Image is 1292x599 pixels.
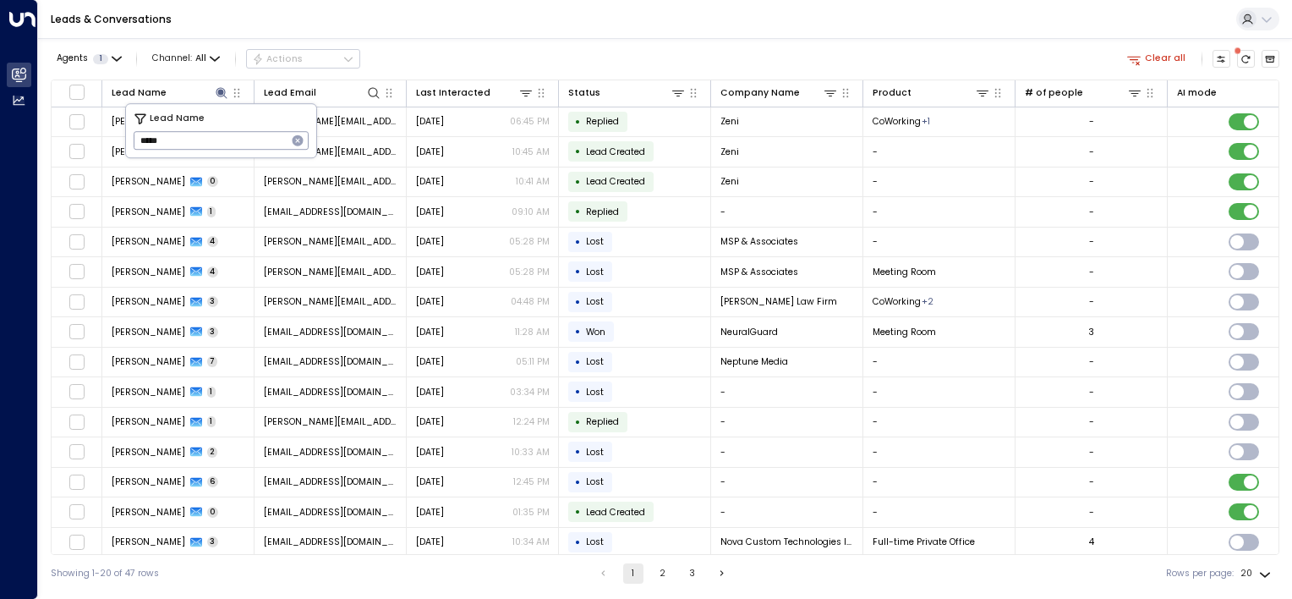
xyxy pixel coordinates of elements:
span: Toggle select row [68,324,85,340]
span: Lost [586,295,604,308]
span: Natalia Goncharova [112,175,185,188]
div: - [1089,295,1094,308]
span: michael@msp-a.com [264,235,397,248]
button: Go to page 2 [653,563,673,584]
span: Lost [586,266,604,278]
span: There are new threads available. Refresh the grid to view the latest updates. [1237,50,1256,69]
span: contact@novacustomtech.com [264,536,397,548]
td: - [863,168,1016,197]
div: - [1089,146,1094,158]
button: Agents1 [51,50,126,68]
span: Michael Penaflor [112,266,185,278]
span: Lead Created [586,146,645,158]
div: - [1089,415,1094,428]
span: dotan@neuralguard.com [264,326,397,338]
span: Lost [586,446,604,459]
div: Product [873,85,912,101]
span: Daria Schaffer [112,506,185,519]
span: Toggle select row [68,204,85,220]
div: - [1089,446,1094,459]
span: Sep 23, 2025 [416,386,444,398]
span: Sep 09, 2025 [416,475,444,488]
button: Customize [1213,50,1231,69]
span: Sep 25, 2025 [416,266,444,278]
span: NeuralGuard [720,326,778,338]
span: Replied [586,415,619,428]
div: Last Interacted [416,85,534,101]
span: Sep 23, 2025 [416,355,444,368]
span: Toggle select row [68,234,85,250]
div: • [575,201,581,223]
span: chaneeg1019@gmail.com [264,206,397,218]
span: Toggle select row [68,414,85,430]
span: 1 [207,206,216,217]
div: Button group with a nested menu [246,49,360,69]
span: 2 [207,447,218,458]
span: Meeting Room [873,266,936,278]
span: Toggle select row [68,294,85,310]
td: - [711,468,863,497]
span: CoWorking [873,295,921,308]
span: CoWorking [873,115,921,128]
span: Chanee Gary [112,206,185,218]
div: - [1089,506,1094,519]
span: Natalia Goncharova [112,146,185,158]
span: 0 [207,507,219,518]
div: • [575,140,581,162]
span: Zeni [720,115,739,128]
div: 20 [1240,563,1274,584]
div: # of people [1025,85,1143,101]
span: michael@msp-a.com [264,266,397,278]
span: 3 [207,536,219,547]
span: Full-time Private Office [873,536,975,548]
span: dariaschaffer@yahoo.com [264,475,397,488]
div: - [1089,475,1094,488]
span: All [195,53,206,63]
p: 05:11 PM [516,355,550,368]
td: - [863,228,1016,257]
span: Toggle select row [68,113,85,129]
div: Company Name [720,85,839,101]
div: Lead Email [264,85,382,101]
div: Full-time Private Office,Meeting Room [922,295,933,308]
div: - [1089,355,1094,368]
td: - [863,468,1016,497]
p: 10:41 AM [516,175,550,188]
span: Toggle select row [68,384,85,400]
span: 1 [93,54,108,64]
span: Sep 24, 2025 [416,326,444,338]
span: natalia@zeni.ai [264,146,397,158]
span: Sep 12, 2025 [416,415,444,428]
span: Toggle select row [68,354,85,370]
div: 3 [1088,326,1094,338]
div: Company Name [720,85,800,101]
label: Rows per page: [1166,567,1234,580]
button: Archived Leads [1262,50,1280,69]
div: - [1089,206,1094,218]
p: 06:45 PM [510,115,550,128]
p: 10:34 AM [512,536,550,548]
div: AI mode [1177,85,1217,101]
span: Toggle select row [68,474,85,490]
span: Daria Schaffer [112,475,185,488]
span: Zeni [720,175,739,188]
button: Actions [246,49,360,69]
td: - [863,497,1016,527]
div: Lead Name [112,85,230,101]
button: Go to next page [712,563,732,584]
td: - [863,197,1016,227]
span: Oct 03, 2025 [416,115,444,128]
button: Channel:All [147,50,225,68]
span: charles@farrisfirm.com [264,295,397,308]
span: dariaschaffer@yahoo.com [264,506,397,519]
span: Sep 24, 2025 [416,295,444,308]
span: 1 [207,387,216,398]
td: - [863,437,1016,467]
span: aketcham@nd.edu [264,446,397,459]
div: 4 [1089,536,1094,548]
span: Sep 10, 2025 [416,446,444,459]
span: Oct 03, 2025 [416,146,444,158]
div: • [575,531,581,553]
div: • [575,351,581,373]
div: • [575,291,581,313]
